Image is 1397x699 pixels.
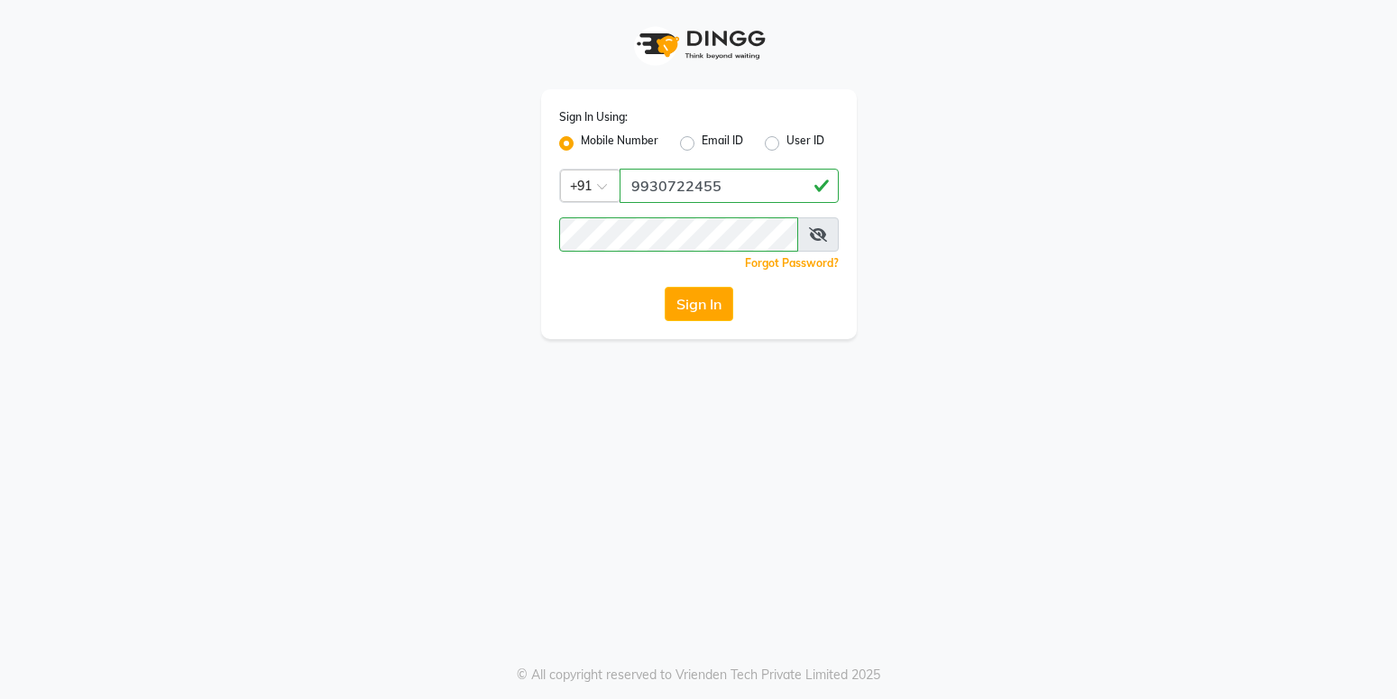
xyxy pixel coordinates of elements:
label: Email ID [702,133,743,154]
label: User ID [786,133,824,154]
img: logo1.svg [627,18,771,71]
a: Forgot Password? [745,256,839,270]
button: Sign In [665,287,733,321]
label: Mobile Number [581,133,658,154]
input: Username [620,169,839,203]
label: Sign In Using: [559,109,628,125]
input: Username [559,217,798,252]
